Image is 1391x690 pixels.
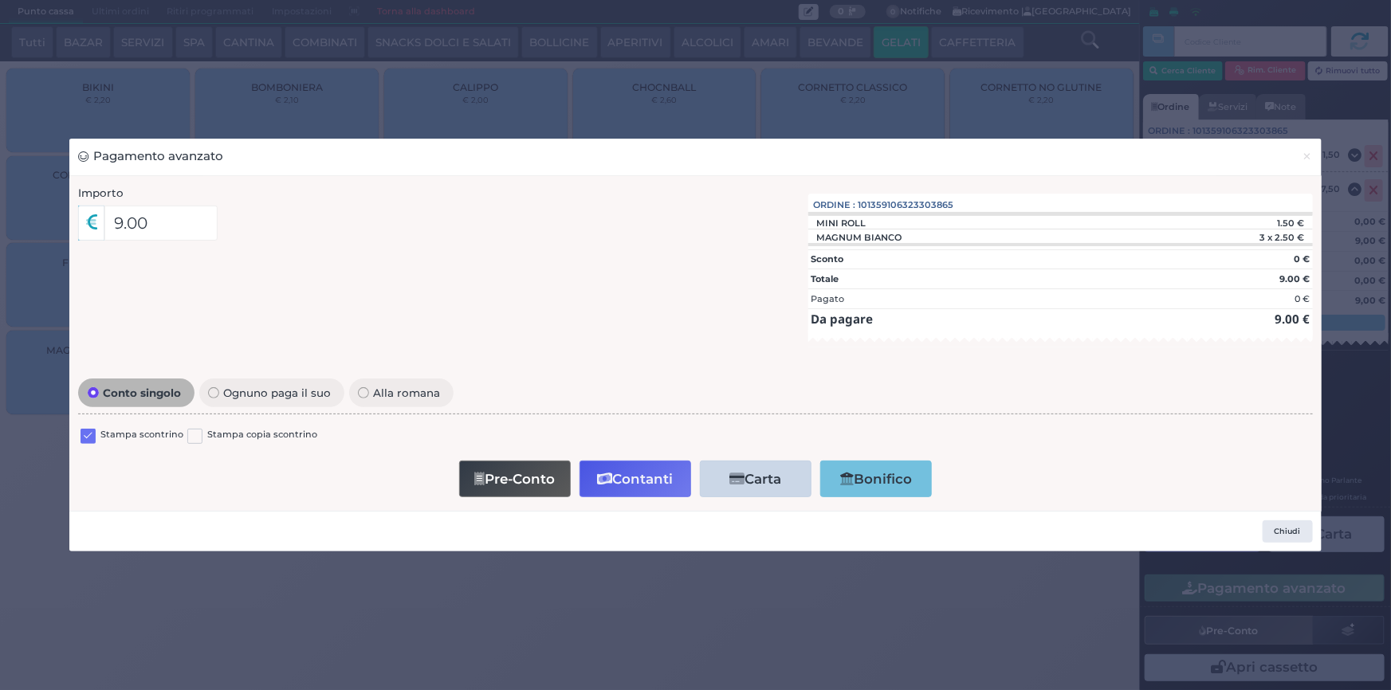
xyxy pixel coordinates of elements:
button: Chiudi [1263,520,1313,543]
span: Ordine : [814,198,856,212]
strong: 9.00 € [1279,273,1310,284]
h3: Pagamento avanzato [78,147,223,166]
label: Importo [78,185,124,201]
div: MINI ROLL [808,218,874,229]
div: 0 € [1295,292,1310,306]
strong: Totale [811,273,839,284]
div: 3 x 2.50 € [1186,232,1312,243]
label: Stampa copia scontrino [207,428,317,443]
span: Conto singolo [99,387,186,398]
button: Contanti [580,461,691,496]
button: Chiudi [1293,139,1321,174]
div: Pagato [811,292,844,306]
label: Stampa scontrino [100,428,183,443]
input: Es. 30.99 [104,206,218,241]
div: 1.50 € [1186,218,1312,229]
span: × [1303,147,1313,165]
button: Bonifico [820,461,932,496]
strong: 9.00 € [1275,311,1310,327]
button: Carta [700,461,811,496]
span: Ognuno paga il suo [219,387,336,398]
strong: Sconto [811,253,843,265]
strong: 0 € [1294,253,1310,265]
span: 101359106323303865 [859,198,954,212]
button: Pre-Conto [459,461,571,496]
div: MAGNUM BIANCO [808,232,910,243]
strong: Da pagare [811,311,873,327]
span: Alla romana [369,387,445,398]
